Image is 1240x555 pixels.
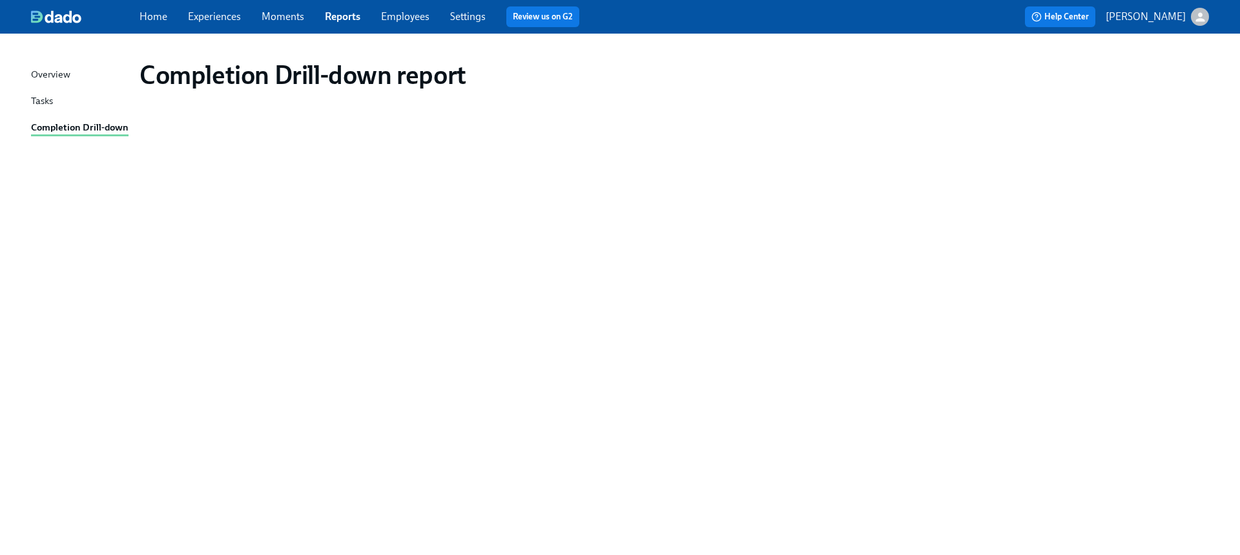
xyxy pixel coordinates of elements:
span: Help Center [1031,10,1089,23]
a: dado [31,10,139,23]
a: Home [139,10,167,23]
h1: Completion Drill-down report [139,59,466,90]
button: [PERSON_NAME] [1106,8,1209,26]
a: Reports [325,10,360,23]
a: Overview [31,67,129,83]
a: Tasks [31,94,129,110]
a: Employees [381,10,429,23]
button: Review us on G2 [506,6,579,27]
a: Settings [450,10,486,23]
p: [PERSON_NAME] [1106,10,1186,24]
a: Experiences [188,10,241,23]
button: Help Center [1025,6,1095,27]
a: Completion Drill-down [31,120,129,136]
a: Review us on G2 [513,10,573,23]
div: Overview [31,67,70,83]
a: Moments [262,10,304,23]
div: Tasks [31,94,53,110]
img: dado [31,10,81,23]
